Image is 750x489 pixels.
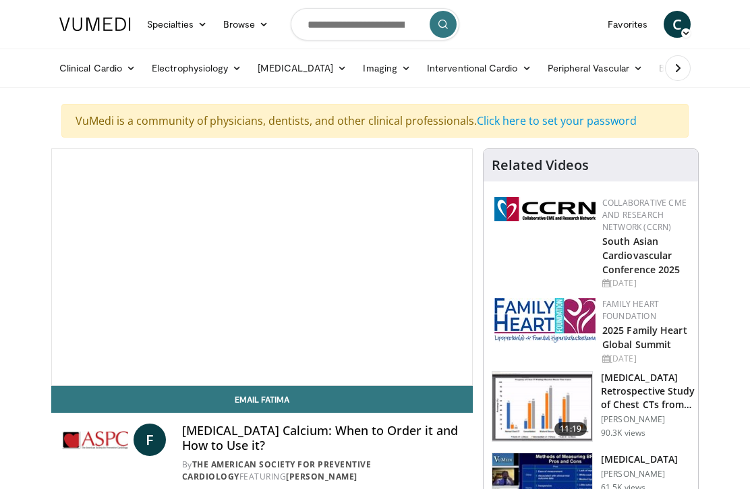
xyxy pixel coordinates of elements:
a: Collaborative CME and Research Network (CCRN) [602,197,687,233]
a: [PERSON_NAME] [286,471,357,482]
a: Click here to set your password [477,113,637,128]
a: The American Society for Preventive Cardiology [182,459,372,482]
img: c2eb46a3-50d3-446d-a553-a9f8510c7760.150x105_q85_crop-smart_upscale.jpg [492,372,592,442]
img: The American Society for Preventive Cardiology [62,424,128,456]
span: 11:19 [554,422,587,436]
a: Interventional Cardio [419,55,540,82]
div: [DATE] [602,277,687,289]
a: 2025 Family Heart Global Summit [602,324,687,351]
a: Peripheral Vascular [540,55,651,82]
a: Specialties [139,11,215,38]
input: Search topics, interventions [291,8,459,40]
h3: [MEDICAL_DATA] Retrospective Study of Chest CTs from [GEOGRAPHIC_DATA]: What is the Re… [601,371,700,411]
a: Imaging [355,55,419,82]
div: By FEATURING [182,459,462,483]
a: Browse [215,11,277,38]
a: Clinical Cardio [51,55,144,82]
p: [PERSON_NAME] [601,414,700,425]
h3: [MEDICAL_DATA] [601,453,678,466]
a: Business [651,55,720,82]
a: Electrophysiology [144,55,250,82]
p: 90.3K views [601,428,645,438]
img: a04ee3ba-8487-4636-b0fb-5e8d268f3737.png.150x105_q85_autocrop_double_scale_upscale_version-0.2.png [494,197,596,221]
a: South Asian Cardiovascular Conference 2025 [602,235,681,276]
p: [PERSON_NAME] [601,469,678,480]
a: F [134,424,166,456]
a: Email Fatima [51,386,473,413]
video-js: Video Player [52,149,472,385]
a: C [664,11,691,38]
img: 96363db5-6b1b-407f-974b-715268b29f70.jpeg.150x105_q85_autocrop_double_scale_upscale_version-0.2.jpg [494,298,596,343]
a: [MEDICAL_DATA] [250,55,355,82]
img: VuMedi Logo [59,18,131,31]
h4: [MEDICAL_DATA] Calcium: When to Order it and How to Use it? [182,424,462,453]
div: VuMedi is a community of physicians, dentists, and other clinical professionals. [61,104,689,138]
h4: Related Videos [492,157,589,173]
a: Family Heart Foundation [602,298,659,322]
a: Favorites [600,11,656,38]
a: 11:19 [MEDICAL_DATA] Retrospective Study of Chest CTs from [GEOGRAPHIC_DATA]: What is the Re… [PE... [492,371,690,442]
div: [DATE] [602,353,687,365]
